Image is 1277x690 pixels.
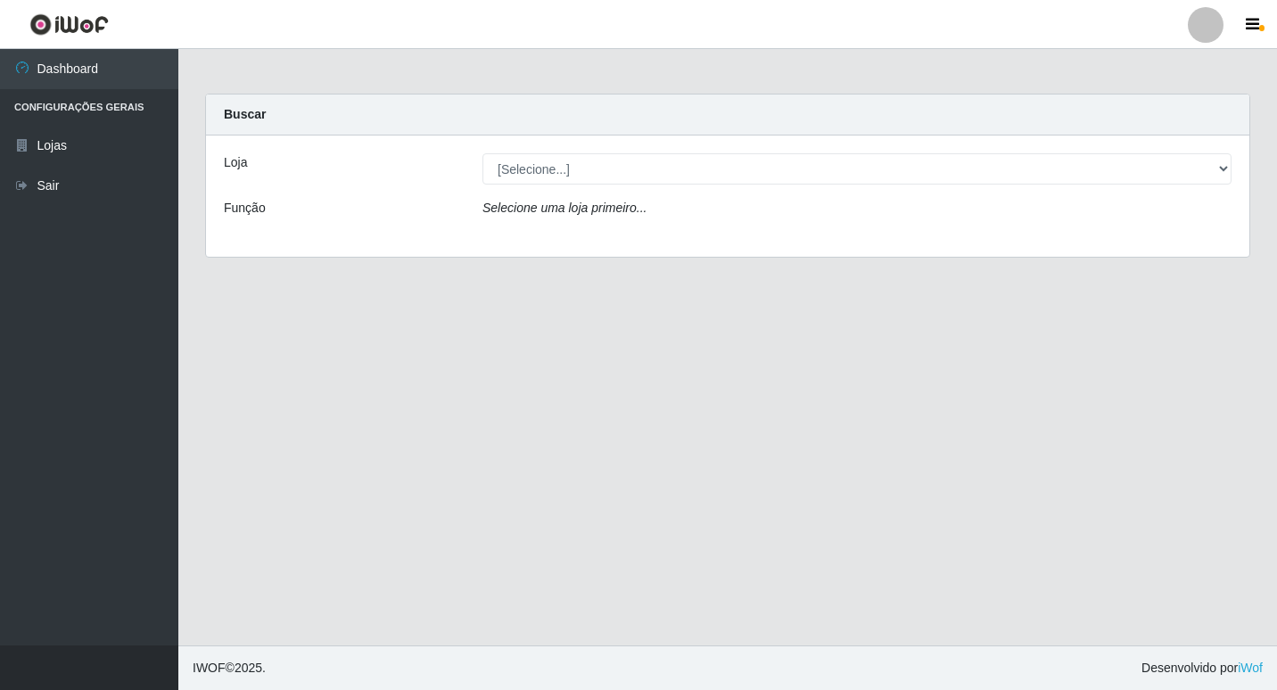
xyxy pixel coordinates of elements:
[1141,659,1263,678] span: Desenvolvido por
[193,661,226,675] span: IWOF
[482,201,647,215] i: Selecione uma loja primeiro...
[29,13,109,36] img: CoreUI Logo
[224,199,266,218] label: Função
[224,107,266,121] strong: Buscar
[1238,661,1263,675] a: iWof
[224,153,247,172] label: Loja
[193,659,266,678] span: © 2025 .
